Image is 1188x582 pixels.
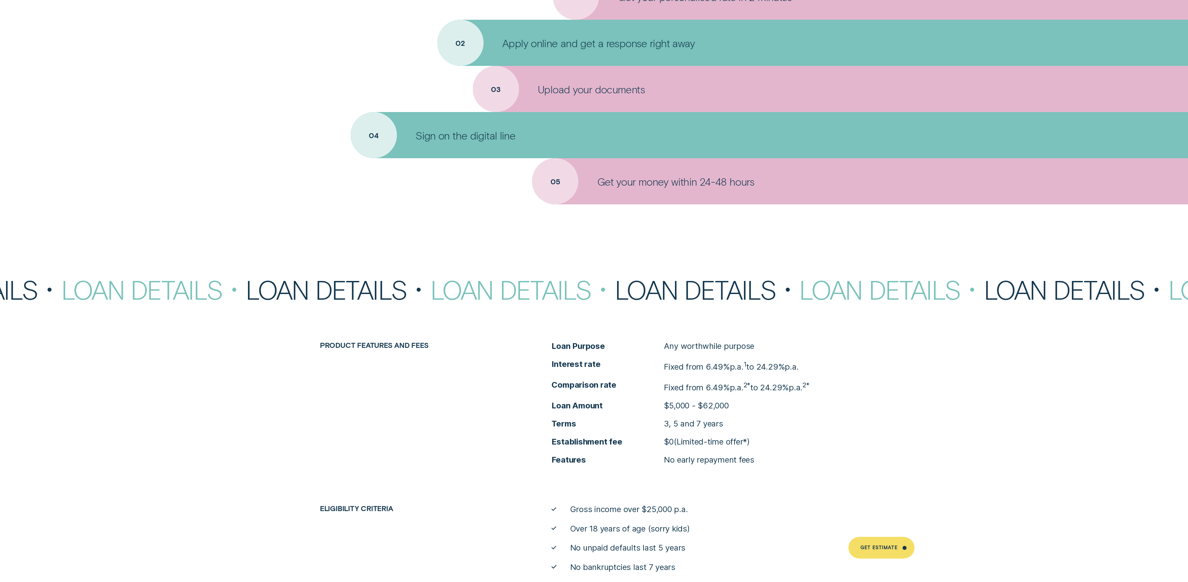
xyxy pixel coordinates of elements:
[848,537,914,559] a: Get Estimate
[730,362,744,372] span: p.a.
[664,380,809,393] p: Fixed from 6.49% to 24.29%
[664,455,754,465] p: No early repayment fees
[785,362,798,372] span: p.a.
[597,175,754,188] p: Get your money within 24-48 hours
[730,383,744,392] span: p.a.
[785,362,798,372] span: Per Annum
[799,277,984,302] div: Loan Details
[664,436,750,447] p: $0 Limited-time offer*
[664,418,723,429] p: 3, 5 and 7 years
[551,418,664,429] span: Terms
[789,383,802,392] span: p.a.
[730,383,744,392] span: Per Annum
[316,504,501,512] div: Eligibility criteria
[664,341,754,352] p: Any worthwhile purpose
[416,129,515,142] p: Sign on the digital line
[551,400,664,411] span: Loan Amount
[430,277,615,302] div: Loan Details
[246,277,430,302] div: Loan Details
[551,436,664,447] span: Establishment fee
[747,437,750,447] span: )
[551,341,664,352] span: Loan Purpose
[551,455,664,465] span: Features
[570,543,686,553] span: No unpaid defaults last 5 years
[551,359,664,370] span: Interest rate
[316,341,501,349] div: Product features and fees
[744,360,747,368] sup: 1
[538,83,645,96] p: Upload your documents
[730,362,744,372] span: Per Annum
[984,277,1168,302] div: Loan Details
[570,562,675,573] span: No bankruptcies last 7 years
[502,36,695,50] p: Apply online and get a response right away
[570,523,690,534] span: Over 18 years of age (sorry kids)
[664,400,729,411] p: $5,000 - $62,000
[61,277,246,302] div: Loan Details
[615,277,799,302] div: Loan Details
[570,504,688,515] span: Gross income over $25,000 p.a.
[664,359,798,372] p: Fixed from 6.49% to 24.29%
[551,380,664,390] span: Comparison rate
[789,383,802,392] span: Per Annum
[674,437,677,447] span: (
